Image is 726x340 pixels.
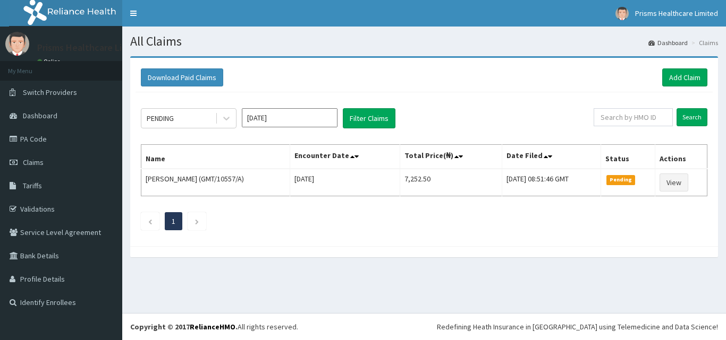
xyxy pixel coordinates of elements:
[290,169,400,196] td: [DATE]
[437,321,718,332] div: Redefining Heath Insurance in [GEOGRAPHIC_DATA] using Telemedicine and Data Science!
[5,32,29,56] img: User Image
[635,8,718,18] span: Prisms Healthcare Limited
[141,169,290,196] td: [PERSON_NAME] (GMT/10557/A)
[606,175,636,185] span: Pending
[195,216,199,226] a: Next page
[601,145,655,169] th: Status
[23,111,57,120] span: Dashboard
[689,38,718,47] li: Claims
[147,113,174,124] div: PENDING
[130,34,718,48] h1: All Claims
[677,108,707,126] input: Search
[648,38,688,47] a: Dashboard
[660,173,688,191] a: View
[141,68,223,86] button: Download Paid Claims
[122,313,726,340] footer: All rights reserved.
[37,43,146,53] p: Prisms Healthcare Limited
[242,108,337,127] input: Select Month and Year
[23,88,77,97] span: Switch Providers
[594,108,673,126] input: Search by HMO ID
[141,145,290,169] th: Name
[343,108,395,128] button: Filter Claims
[172,216,175,226] a: Page 1 is your current page
[290,145,400,169] th: Encounter Date
[655,145,707,169] th: Actions
[400,145,502,169] th: Total Price(₦)
[23,158,44,167] span: Claims
[502,169,601,196] td: [DATE] 08:51:46 GMT
[37,58,63,65] a: Online
[400,169,502,196] td: 7,252.50
[662,68,707,86] a: Add Claim
[190,322,235,332] a: RelianceHMO
[130,322,238,332] strong: Copyright © 2017 .
[148,216,153,226] a: Previous page
[615,7,629,20] img: User Image
[23,181,42,190] span: Tariffs
[502,145,601,169] th: Date Filed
